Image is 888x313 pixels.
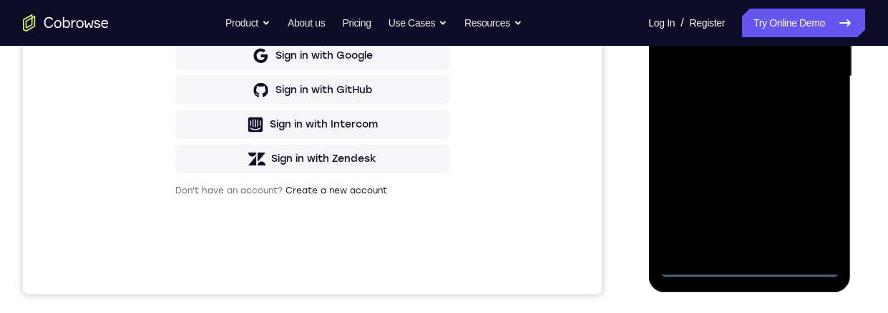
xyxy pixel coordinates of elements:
[152,98,427,118] h1: Sign in to your account
[161,137,419,151] input: Enter your email
[225,9,270,37] button: Product
[253,269,349,283] div: Sign in with GitHub
[23,14,109,32] a: Go to the home page
[288,9,325,37] a: About us
[680,14,683,32] span: /
[742,9,865,37] a: Try Online Demo
[342,9,371,37] a: Pricing
[464,9,522,37] button: Resources
[152,261,427,290] button: Sign in with GitHub
[690,9,725,37] a: Register
[389,9,447,37] button: Use Cases
[253,234,350,249] div: Sign in with Google
[282,205,297,216] p: or
[648,9,675,37] a: Log In
[152,227,427,256] button: Sign in with Google
[152,164,427,193] button: Sign in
